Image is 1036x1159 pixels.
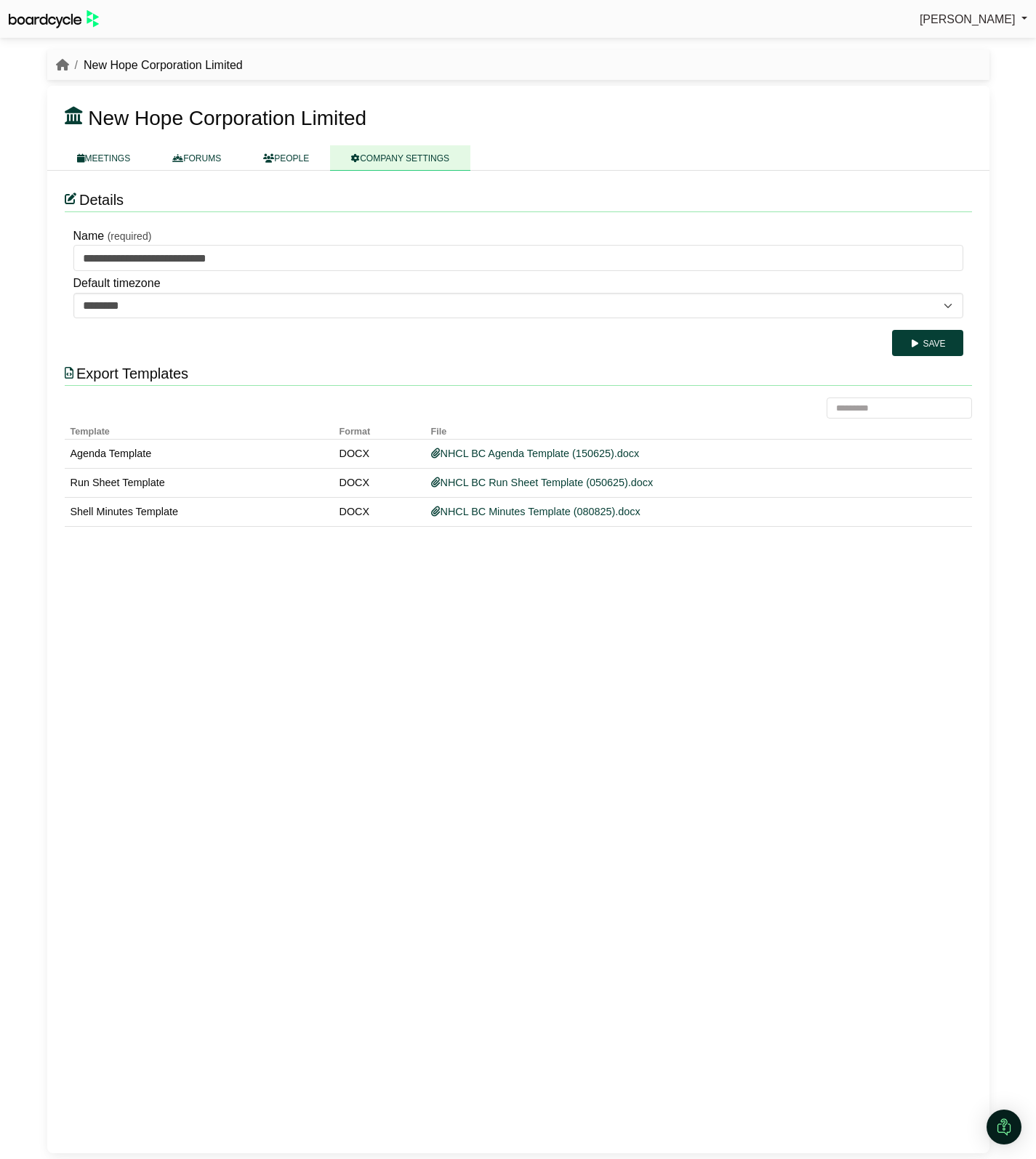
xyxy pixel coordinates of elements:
li: New Hope Corporation Limited [69,56,243,75]
small: (required) [108,230,152,242]
a: MEETINGS [56,145,152,171]
span: New Hope Corporation Limited [88,107,366,129]
label: Name [73,227,105,246]
button: Save [892,330,963,356]
a: NHCL BC Run Sheet Template (050625).docx [431,477,654,488]
th: File [425,419,946,440]
div: Open Intercom Messenger [987,1110,1021,1144]
td: DOCX [334,469,425,498]
td: Run Sheet Template [65,469,334,498]
td: Shell Minutes Template [65,498,334,527]
a: PEOPLE [242,145,330,171]
a: NHCL BC Agenda Template (150625).docx [431,448,640,459]
img: BoardcycleBlackGreen-aaafeed430059cb809a45853b8cf6d952af9d84e6e89e1f1685b34bfd5cb7d64.svg [9,10,99,28]
span: Export Templates [76,366,188,381]
td: DOCX [334,440,425,469]
th: Template [65,419,334,440]
span: Details [79,192,124,208]
td: DOCX [334,498,425,527]
span: [PERSON_NAME] [920,13,1016,25]
a: FORUMS [151,145,242,171]
a: NHCL BC Minutes Template (080825).docx [431,506,641,517]
a: [PERSON_NAME] [920,10,1027,29]
th: Format [334,419,425,440]
td: Agenda Template [65,440,334,469]
nav: breadcrumb [56,56,243,75]
label: Default timezone [73,274,161,293]
a: COMPANY SETTINGS [330,145,470,171]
